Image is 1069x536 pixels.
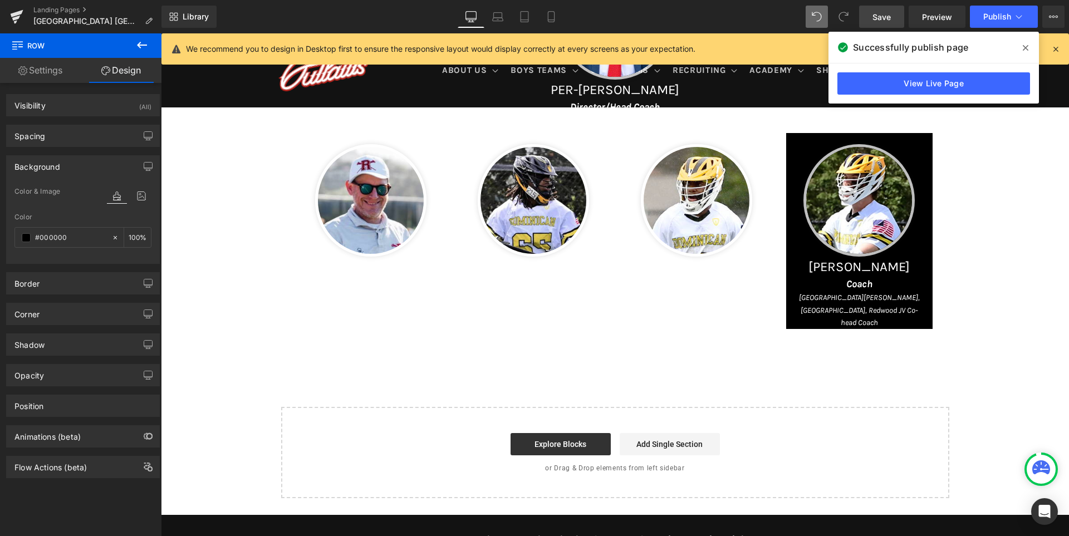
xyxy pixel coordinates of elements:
p: We recommend you to design in Desktop first to ensure the responsive layout would display correct... [186,43,695,55]
span: Save [872,11,891,23]
button: Publish [970,6,1038,28]
a: Desktop [458,6,484,28]
span: Library [183,12,209,22]
a: Landing Pages [33,6,161,14]
a: Laptop [484,6,511,28]
div: Opacity [14,365,44,380]
div: Shadow [14,334,45,350]
div: Border [14,273,40,288]
div: Flow Actions (beta) [14,456,87,472]
a: Mobile [538,6,565,28]
span: Successfully publish page [853,41,968,54]
div: % [124,228,151,247]
span: Publish [983,12,1011,21]
span: Preview [922,11,952,23]
div: Color [14,213,151,221]
a: Preview [909,6,965,28]
div: Animations (beta) [14,426,81,441]
span: [GEOGRAPHIC_DATA] [GEOGRAPHIC_DATA] [33,17,140,26]
div: Visibility [14,95,46,110]
a: Tablet [511,6,538,28]
a: New Library [161,6,217,28]
div: Background [14,156,60,171]
a: View Live Page [837,72,1030,95]
div: (All) [139,95,151,113]
span: Row [11,33,122,58]
span: Color & Image [14,188,60,195]
div: Position [14,395,43,411]
button: Redo [832,6,855,28]
div: Corner [14,303,40,319]
div: Spacing [14,125,45,141]
a: Design [81,58,161,83]
div: Open Intercom Messenger [1031,498,1058,525]
button: Undo [806,6,828,28]
button: More [1042,6,1065,28]
input: Color [35,232,106,244]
